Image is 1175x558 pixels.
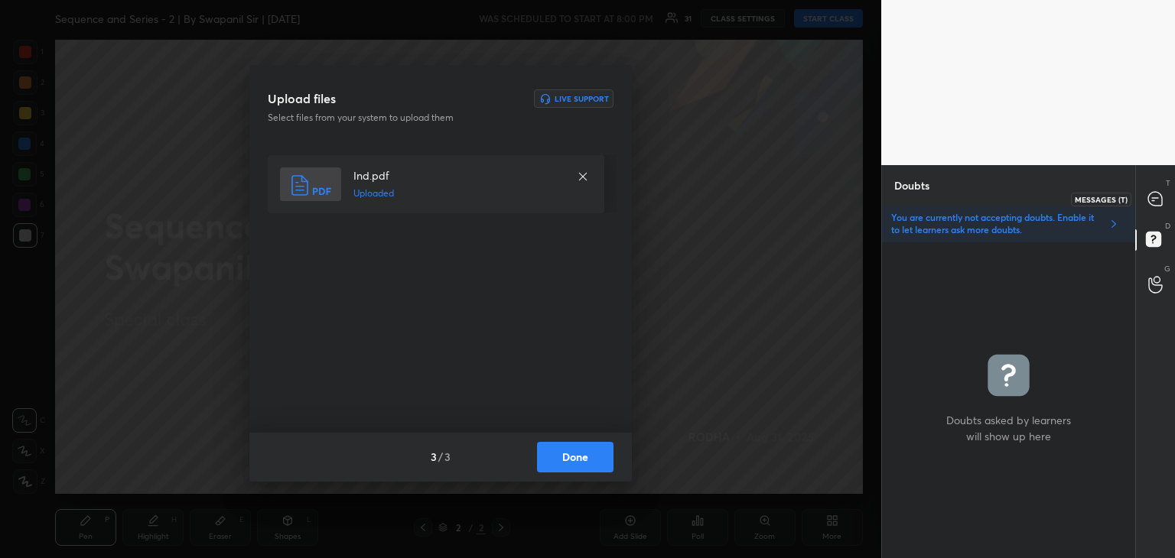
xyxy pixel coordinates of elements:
p: Doubts [882,165,942,206]
h6: Live Support [555,95,609,102]
h4: / [438,449,443,465]
p: D [1165,220,1170,232]
div: Messages (T) [1071,193,1131,206]
button: Done [537,442,614,472]
p: Select files from your system to upload them [268,111,516,125]
h4: Ind.pdf [353,167,561,183]
p: G [1164,263,1170,274]
h5: Uploaded [353,187,561,200]
h3: Upload files [268,89,336,108]
h4: 3 [431,449,437,465]
h4: 3 [444,449,451,465]
p: T [1166,177,1170,189]
div: grid [882,242,1135,558]
p: You are currently not accepting doubts. Enable it to let learners ask more doubts. [891,212,1102,236]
